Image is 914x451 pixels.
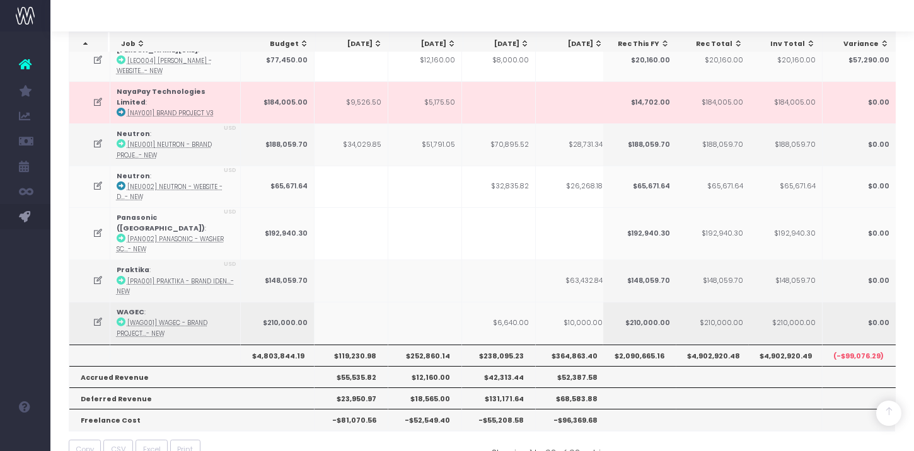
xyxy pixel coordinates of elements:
[117,265,149,275] strong: Praktika
[110,260,241,302] td: :
[676,207,749,260] td: $192,940.30
[241,81,315,123] td: $184,005.00
[110,81,241,123] td: :
[390,32,463,56] th: May 25: activate to sort column ascending
[676,32,750,56] th: Rec Total: activate to sort column ascending
[536,387,610,409] th: $68,583.88
[536,345,610,366] th: $364,863.40
[224,124,236,133] span: USD
[110,302,241,344] td: :
[475,39,530,49] div: [DATE]
[117,213,205,232] strong: Panasonic ([GEOGRAPHIC_DATA])
[121,39,237,49] div: Job
[69,32,108,56] th: : activate to sort column descending
[603,32,677,56] th: Rec This FY: activate to sort column ascending
[603,40,676,82] td: $20,160.00
[536,302,610,344] td: $10,000.00
[615,39,670,49] div: Rec This FY
[117,129,150,139] strong: Neutron
[748,302,822,344] td: $210,000.00
[117,87,205,106] strong: NayaPay Technologies Limited
[463,32,537,56] th: Jun 25: activate to sort column ascending
[253,39,309,49] div: Budget
[388,387,462,409] th: $18,565.00
[241,166,315,208] td: $65,671.64
[388,123,462,166] td: $51,791.05
[117,319,207,337] abbr: [WAG001] WAGEC - Brand Project - Brand - New
[69,366,315,387] th: Accrued Revenue
[822,302,896,344] td: $0.00
[241,260,315,302] td: $148,059.70
[127,109,214,117] abbr: [NAY001] Brand Project V3
[462,409,536,430] th: -$55,208.58
[822,40,896,82] td: $57,290.00
[388,40,462,82] td: $12,160.00
[536,366,610,387] th: $52,387.58
[462,366,536,387] th: $42,313.44
[462,40,536,82] td: $8,000.00
[315,409,388,430] th: -$81,070.56
[748,40,822,82] td: $20,160.00
[110,40,241,82] td: :
[462,123,536,166] td: $70,895.52
[536,409,610,430] th: -$96,369.68
[117,183,223,201] abbr: [NEU002] Neutron - Website - Digital - New
[69,409,315,430] th: Freelance Cost
[536,123,610,166] td: $28,731.34
[833,39,889,49] div: Variance
[748,207,822,260] td: $192,940.30
[224,166,236,175] span: USD
[688,39,743,49] div: Rec Total
[388,81,462,123] td: $5,175.50
[462,345,536,366] th: $238,095.23
[749,32,823,56] th: Inv Total: activate to sort column ascending
[224,208,236,217] span: USD
[315,345,388,366] th: $119,230.98
[822,81,896,123] td: $0.00
[536,260,610,302] td: $63,432.84
[748,345,822,366] th: $4,902,920.49
[117,235,224,253] abbr: [PAN002] Panasonic - Washer Screen - Digital - NEW
[462,387,536,409] th: $131,171.64
[117,45,198,55] strong: [PERSON_NAME][URL]
[327,39,383,49] div: [DATE]
[117,140,212,159] abbr: [NEU001] Neutron - Brand Project - Brand - New
[241,123,315,166] td: $188,059.70
[110,32,244,56] th: Job: activate to sort column ascending
[822,123,896,166] td: $0.00
[315,81,388,123] td: $9,526.50
[117,171,150,181] strong: Neutron
[822,166,896,208] td: $0.00
[603,207,676,260] td: $192,940.30
[676,166,749,208] td: $65,671.64
[388,409,462,430] th: -$52,549.40
[462,302,536,344] td: $6,640.00
[117,57,212,75] abbr: [LEO004] Leonardo.ai - Website & Product - Digital - New
[676,81,749,123] td: $184,005.00
[748,123,822,166] td: $188,059.70
[748,260,822,302] td: $148,059.70
[315,366,388,387] th: $55,535.82
[241,302,315,344] td: $210,000.00
[242,32,316,56] th: Budget: activate to sort column ascending
[241,345,315,366] th: $4,803,844.19
[110,207,241,260] td: :
[603,345,676,366] th: $2,090,665.16
[388,366,462,387] th: $12,160.00
[16,426,35,445] img: images/default_profile_image.png
[603,166,676,208] td: $65,671.64
[676,40,749,82] td: $20,160.00
[748,81,822,123] td: $184,005.00
[676,123,749,166] td: $188,059.70
[110,123,241,166] td: :
[117,277,234,295] abbr: [PRA001] Praktika - Brand Identity - Brand - New
[388,345,462,366] th: $252,860.14
[316,32,390,56] th: Apr 25: activate to sort column ascending
[822,260,896,302] td: $0.00
[676,345,749,366] th: $4,902,920.48
[315,123,388,166] td: $34,029.85
[315,387,388,409] th: $23,950.97
[833,351,884,362] span: (-$99,076.29)
[224,260,236,269] span: USD
[401,39,456,49] div: [DATE]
